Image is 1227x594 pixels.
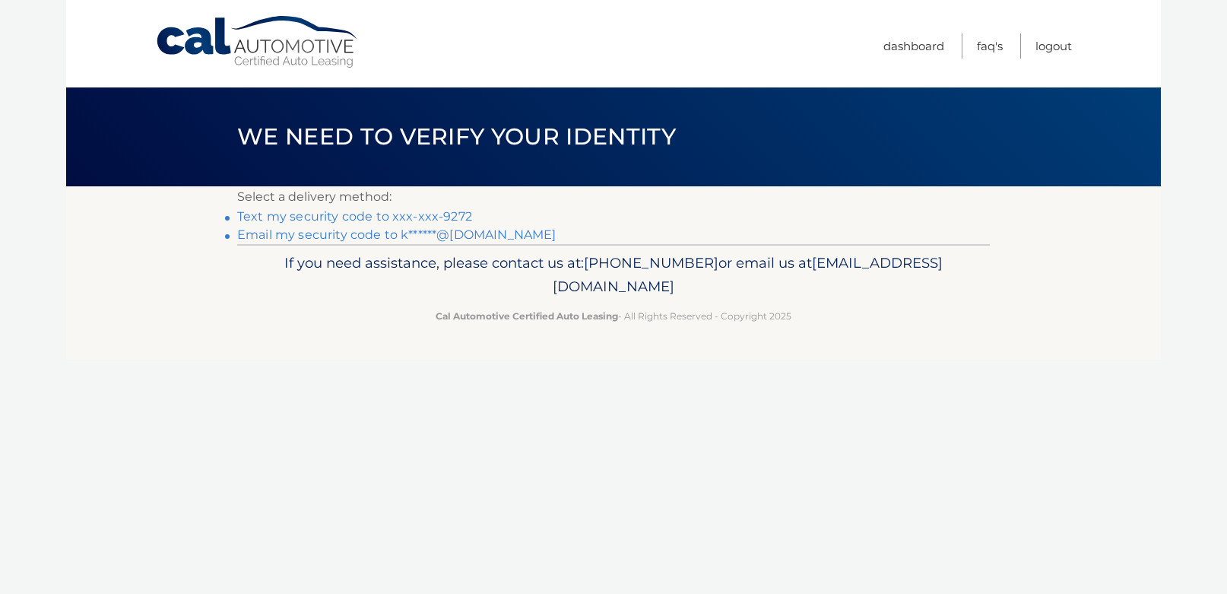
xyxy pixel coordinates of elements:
[237,209,472,224] a: Text my security code to xxx-xxx-9272
[436,310,618,322] strong: Cal Automotive Certified Auto Leasing
[237,122,676,151] span: We need to verify your identity
[977,33,1003,59] a: FAQ's
[1035,33,1072,59] a: Logout
[247,308,980,324] p: - All Rights Reserved - Copyright 2025
[155,15,360,69] a: Cal Automotive
[237,227,556,242] a: Email my security code to k******@[DOMAIN_NAME]
[247,251,980,300] p: If you need assistance, please contact us at: or email us at
[237,186,990,208] p: Select a delivery method:
[584,254,718,272] span: [PHONE_NUMBER]
[883,33,944,59] a: Dashboard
